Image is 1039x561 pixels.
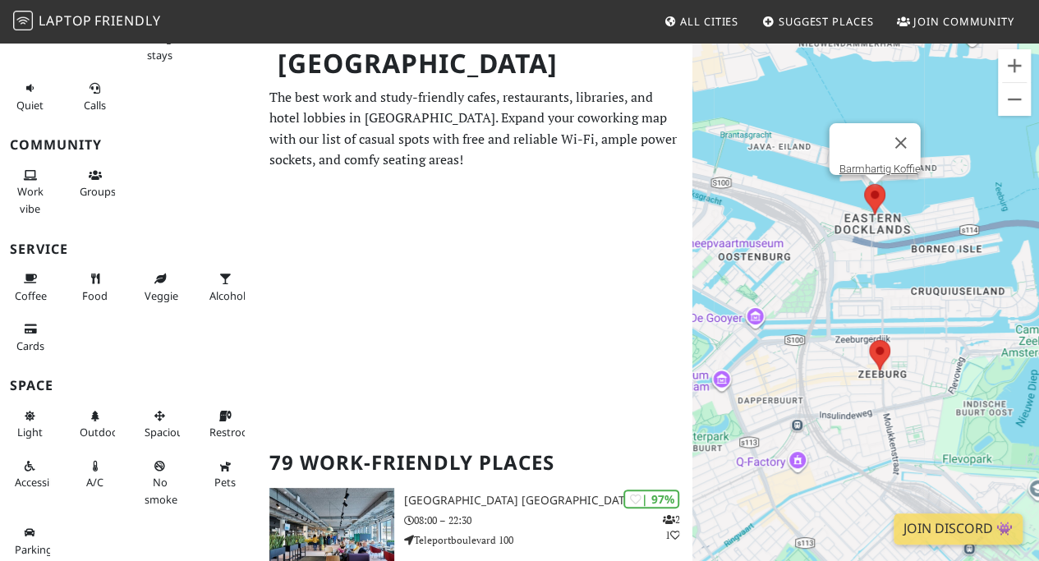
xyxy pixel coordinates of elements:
[10,453,51,496] button: Accessible
[890,7,1021,36] a: Join Community
[10,75,51,118] button: Quiet
[10,315,51,359] button: Cards
[13,7,161,36] a: LaptopFriendly LaptopFriendly
[17,184,44,215] span: People working
[15,475,64,490] span: Accessible
[839,163,921,175] a: Barmhartig Koffie
[10,378,250,393] h3: Space
[881,123,921,163] button: Close
[17,425,43,439] span: Natural light
[140,453,181,513] button: No smoke
[75,453,116,496] button: A/C
[80,425,122,439] span: Outdoor area
[680,14,738,29] span: All Cities
[145,475,177,506] span: Smoke free
[10,402,51,446] button: Light
[140,402,181,446] button: Spacious
[623,490,679,508] div: | 97%
[913,14,1014,29] span: Join Community
[16,98,44,113] span: Quiet
[214,475,236,490] span: Pet friendly
[75,402,116,446] button: Outdoor
[998,83,1031,116] button: Zoom out
[94,11,160,30] span: Friendly
[140,265,181,309] button: Veggie
[269,87,683,171] p: The best work and study-friendly cafes, restaurants, libraries, and hotel lobbies in [GEOGRAPHIC_...
[75,162,116,205] button: Groups
[39,11,92,30] span: Laptop
[404,494,692,508] h3: [GEOGRAPHIC_DATA] [GEOGRAPHIC_DATA]
[998,49,1031,82] button: Zoom in
[205,402,246,446] button: Restroom
[10,265,51,309] button: Coffee
[404,532,692,548] p: Teleportboulevard 100
[205,453,246,496] button: Pets
[264,41,689,86] h1: [GEOGRAPHIC_DATA]
[10,162,51,222] button: Work vibe
[75,75,116,118] button: Calls
[269,438,683,488] h2: 79 Work-Friendly Places
[209,288,246,303] span: Alcohol
[404,513,692,528] p: 08:00 – 22:30
[10,137,250,153] h3: Community
[662,512,679,543] p: 2 1
[16,338,44,353] span: Credit cards
[10,241,250,257] h3: Service
[894,513,1023,545] a: Join Discord 👾
[75,265,116,309] button: Food
[15,288,47,303] span: Coffee
[15,542,53,557] span: Parking
[82,288,108,303] span: Food
[209,425,258,439] span: Restroom
[84,98,106,113] span: Video/audio calls
[147,30,172,62] span: Long stays
[145,288,178,303] span: Veggie
[657,7,745,36] a: All Cities
[86,475,103,490] span: Air conditioned
[205,265,246,309] button: Alcohol
[756,7,880,36] a: Suggest Places
[80,184,116,199] span: Group tables
[779,14,874,29] span: Suggest Places
[13,11,33,30] img: LaptopFriendly
[145,425,188,439] span: Spacious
